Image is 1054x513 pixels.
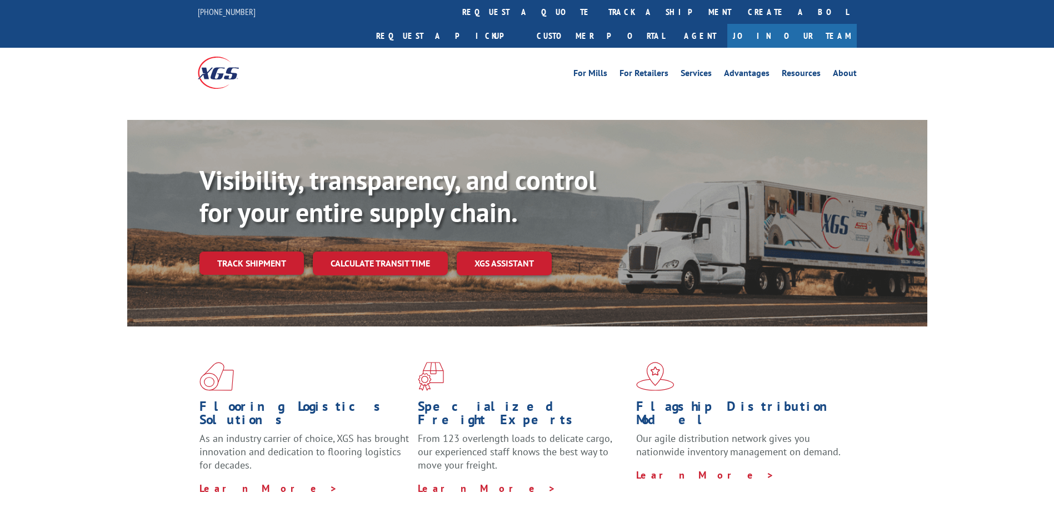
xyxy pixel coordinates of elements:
[620,69,668,81] a: For Retailers
[199,163,596,229] b: Visibility, transparency, and control for your entire supply chain.
[457,252,552,275] a: XGS ASSISTANT
[199,400,409,432] h1: Flooring Logistics Solutions
[782,69,821,81] a: Resources
[673,24,727,48] a: Agent
[418,400,628,432] h1: Specialized Freight Experts
[418,362,444,391] img: xgs-icon-focused-on-flooring-red
[636,400,846,432] h1: Flagship Distribution Model
[199,362,234,391] img: xgs-icon-total-supply-chain-intelligence-red
[198,6,256,17] a: [PHONE_NUMBER]
[681,69,712,81] a: Services
[528,24,673,48] a: Customer Portal
[199,432,409,471] span: As an industry carrier of choice, XGS has brought innovation and dedication to flooring logistics...
[727,24,857,48] a: Join Our Team
[313,252,448,275] a: Calculate transit time
[199,482,338,495] a: Learn More >
[199,252,304,275] a: Track shipment
[636,469,775,481] a: Learn More >
[573,69,607,81] a: For Mills
[368,24,528,48] a: Request a pickup
[833,69,857,81] a: About
[636,432,841,458] span: Our agile distribution network gives you nationwide inventory management on demand.
[724,69,770,81] a: Advantages
[636,362,675,391] img: xgs-icon-flagship-distribution-model-red
[418,432,628,481] p: From 123 overlength loads to delicate cargo, our experienced staff knows the best way to move you...
[418,482,556,495] a: Learn More >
